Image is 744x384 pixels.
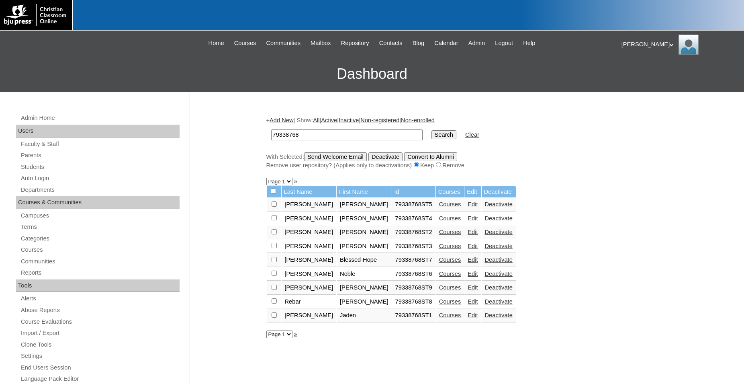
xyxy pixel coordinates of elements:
[337,281,392,295] td: [PERSON_NAME]
[392,267,435,281] td: 79338768ST6
[20,234,180,244] a: Categories
[337,39,373,48] a: Repository
[401,117,435,123] a: Non-enrolled
[431,130,456,139] input: Search
[439,257,461,263] a: Courses
[439,284,461,291] a: Courses
[337,226,392,239] td: [PERSON_NAME]
[337,253,392,267] td: Blessed-Hope
[464,39,489,48] a: Admin
[679,35,699,55] img: Jonelle Rodriguez
[392,212,435,226] td: 79338768ST4
[482,186,516,198] td: Deactivate
[485,257,513,263] a: Deactivate
[20,363,180,373] a: End Users Session
[430,39,462,48] a: Calendar
[465,131,479,138] a: Clear
[468,243,478,249] a: Edit
[20,351,180,361] a: Settings
[337,198,392,212] td: [PERSON_NAME]
[20,328,180,338] a: Import / Export
[485,215,513,222] a: Deactivate
[519,39,539,48] a: Help
[337,309,392,322] td: Jaden
[341,39,369,48] span: Repository
[20,139,180,149] a: Faculty & Staff
[294,178,297,185] a: »
[439,229,461,235] a: Courses
[439,243,461,249] a: Courses
[392,253,435,267] td: 79338768ST7
[392,198,435,212] td: 79338768ST5
[485,298,513,305] a: Deactivate
[464,186,481,198] td: Edit
[468,257,478,263] a: Edit
[20,340,180,350] a: Clone Tools
[485,312,513,318] a: Deactivate
[266,152,664,170] div: With Selected:
[434,39,458,48] span: Calendar
[20,211,180,221] a: Campuses
[282,281,337,295] td: [PERSON_NAME]
[439,298,461,305] a: Courses
[234,39,256,48] span: Courses
[266,161,664,170] div: Remove user repository? (Applies only to deactivations) Keep Remove
[20,173,180,183] a: Auto Login
[468,215,478,222] a: Edit
[339,117,359,123] a: Inactive
[20,305,180,315] a: Abuse Reports
[337,212,392,226] td: [PERSON_NAME]
[392,281,435,295] td: 79338768ST9
[485,243,513,249] a: Deactivate
[392,226,435,239] td: 79338768ST2
[313,117,319,123] a: All
[16,125,180,138] div: Users
[282,240,337,253] td: [PERSON_NAME]
[485,271,513,277] a: Deactivate
[266,116,664,169] div: + | Show: | | | |
[282,226,337,239] td: [PERSON_NAME]
[337,295,392,309] td: [PERSON_NAME]
[282,253,337,267] td: [PERSON_NAME]
[262,39,305,48] a: Communities
[436,186,464,198] td: Courses
[392,309,435,322] td: 79338768ST1
[439,215,461,222] a: Courses
[20,317,180,327] a: Course Evaluations
[621,35,736,55] div: [PERSON_NAME]
[392,186,435,198] td: Id
[439,271,461,277] a: Courses
[495,39,513,48] span: Logout
[360,117,399,123] a: Non-registered
[208,39,224,48] span: Home
[409,39,428,48] a: Blog
[468,298,478,305] a: Edit
[266,39,300,48] span: Communities
[304,152,367,161] input: Send Welcome Email
[468,284,478,291] a: Edit
[20,150,180,160] a: Parents
[20,185,180,195] a: Departments
[307,39,335,48] a: Mailbox
[16,279,180,292] div: Tools
[20,257,180,267] a: Communities
[439,201,461,207] a: Courses
[468,201,478,207] a: Edit
[379,39,403,48] span: Contacts
[4,56,740,92] h3: Dashboard
[282,295,337,309] td: Rebar
[368,152,403,161] input: Deactivate
[20,268,180,278] a: Reports
[20,113,180,123] a: Admin Home
[404,152,457,161] input: Convert to Alumni
[468,229,478,235] a: Edit
[282,309,337,322] td: [PERSON_NAME]
[270,117,293,123] a: Add New
[20,294,180,304] a: Alerts
[392,240,435,253] td: 79338768ST3
[204,39,228,48] a: Home
[485,201,513,207] a: Deactivate
[311,39,331,48] span: Mailbox
[20,374,180,384] a: Language Pack Editor
[468,312,478,318] a: Edit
